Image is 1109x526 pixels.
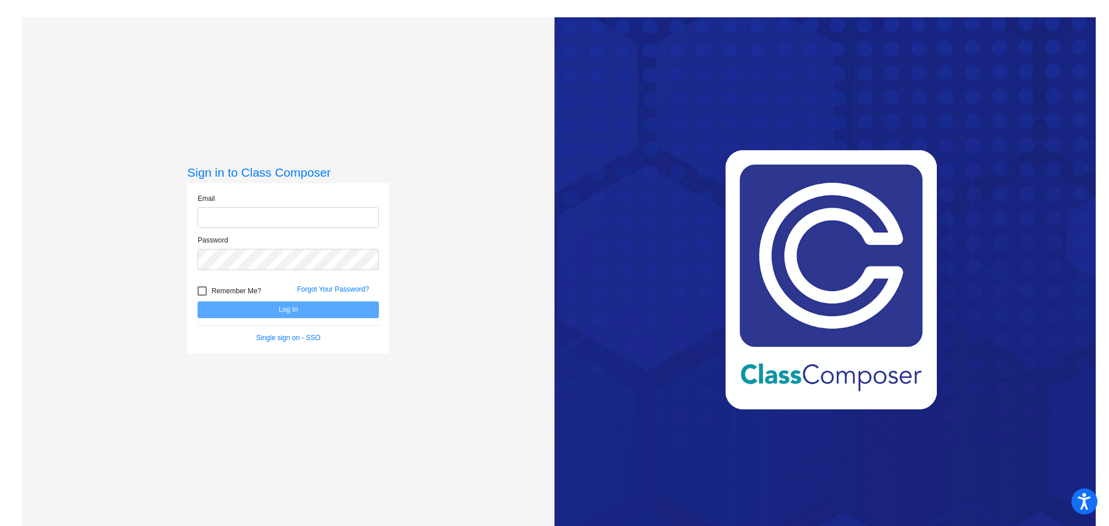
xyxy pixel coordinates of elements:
span: Remember Me? [211,284,261,298]
button: Log In [198,301,379,318]
h3: Sign in to Class Composer [187,165,389,180]
a: Forgot Your Password? [297,285,369,293]
label: Email [198,193,215,204]
label: Password [198,235,228,245]
a: Single sign on - SSO [256,334,321,342]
